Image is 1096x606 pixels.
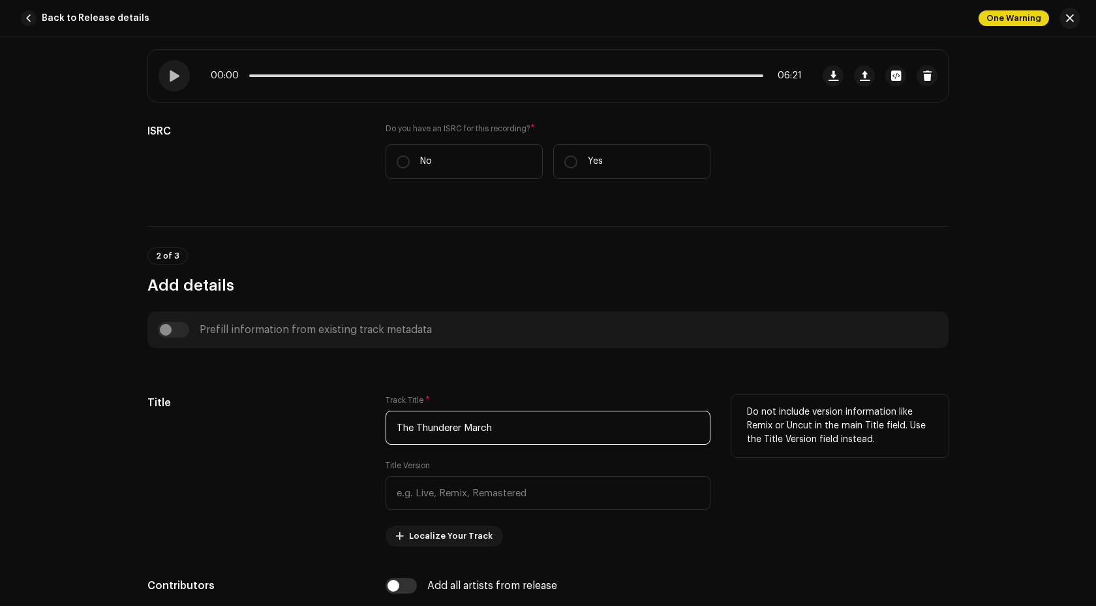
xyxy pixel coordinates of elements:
span: 06:21 [769,71,802,81]
button: Localize Your Track [386,526,503,547]
h5: Contributors [147,578,365,594]
p: No [420,155,432,168]
label: Do you have an ISRC for this recording? [386,123,710,134]
p: Yes [588,155,603,168]
span: Localize Your Track [409,523,493,549]
input: Enter the name of the track [386,411,710,445]
label: Title Version [386,460,430,471]
h5: Title [147,395,365,411]
span: 00:00 [211,71,244,81]
h5: ISRC [147,123,365,139]
input: e.g. Live, Remix, Remastered [386,476,710,510]
h3: Add details [147,275,949,296]
label: Track Title [386,395,430,406]
p: Do not include version information like Remix or Uncut in the main Title field. Use the Title Ver... [747,406,933,447]
div: Add all artists from release [427,581,557,591]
